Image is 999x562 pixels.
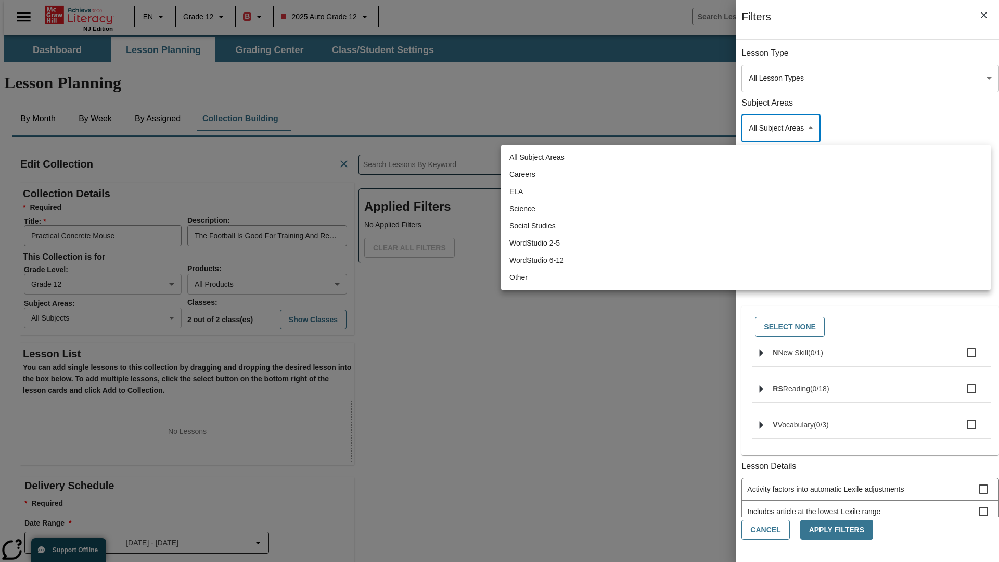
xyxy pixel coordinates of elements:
li: Other [501,269,991,286]
ul: Select a Subject Area [501,145,991,290]
li: WordStudio 2-5 [501,235,991,252]
li: Science [501,200,991,218]
li: Careers [501,166,991,183]
li: Social Studies [501,218,991,235]
li: All Subject Areas [501,149,991,166]
li: ELA [501,183,991,200]
li: WordStudio 6-12 [501,252,991,269]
